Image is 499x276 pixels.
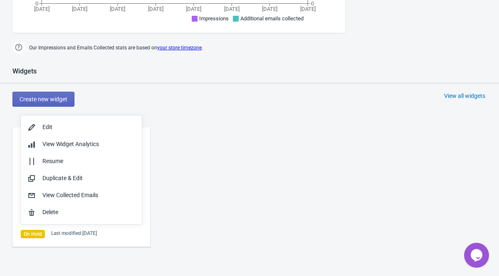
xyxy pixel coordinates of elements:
div: Edit [42,123,135,132]
tspan: [DATE] [148,6,163,12]
span: View Widget Analytics [42,141,99,147]
tspan: 0 [311,0,314,7]
button: Create new widget [12,92,74,107]
div: Duplicate & Edit [42,174,135,183]
tspan: [DATE] [186,6,201,12]
tspan: [DATE] [224,6,240,12]
iframe: chat widget [464,243,491,268]
div: Delete [42,208,135,217]
span: Our Impressions and Emails Collected stats are based on . [29,41,203,55]
button: Duplicate & Edit [21,170,142,187]
tspan: 0 [35,0,38,7]
a: your store timezone [157,45,202,51]
div: View Collected Emails [42,191,135,200]
button: View Widget Analytics [21,136,142,153]
button: View Collected Emails [21,187,142,204]
tspan: [DATE] [34,6,49,12]
tspan: [DATE] [300,6,316,12]
img: help.png [12,41,25,54]
span: Impressions [199,15,229,22]
div: Last modified: [DATE] [51,230,97,237]
div: On Hold [21,230,45,238]
button: Delete [21,204,142,221]
span: Create new widget [20,96,67,103]
div: View all widgets [444,92,485,100]
div: Resume [42,157,135,166]
tspan: [DATE] [262,6,277,12]
tspan: [DATE] [110,6,125,12]
button: Resume [21,153,142,170]
tspan: [DATE] [72,6,87,12]
span: Additional emails collected [240,15,304,22]
button: Edit [21,119,142,136]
